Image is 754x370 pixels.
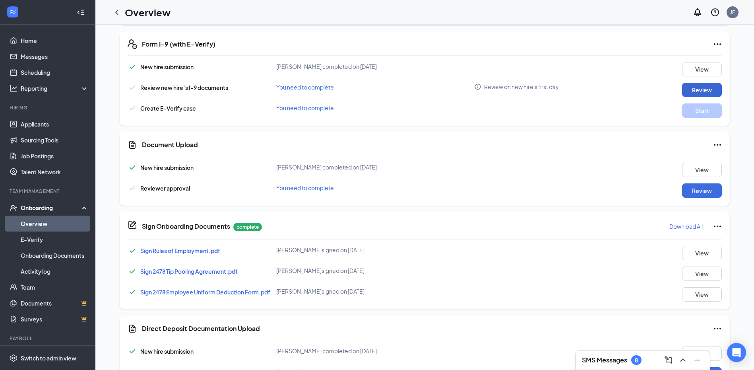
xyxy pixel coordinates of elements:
svg: Checkmark [128,183,137,193]
div: Reporting [21,84,89,92]
svg: Checkmark [128,246,137,255]
svg: Ellipses [713,222,722,231]
span: [PERSON_NAME] completed on [DATE] [276,164,377,171]
svg: Checkmark [128,267,137,276]
h5: Direct Deposit Documentation Upload [142,324,260,333]
svg: ComposeMessage [664,355,673,365]
a: Sign 2478 Tip Pooling Agreement.pdf [140,268,238,275]
a: Sign Rules of Employment.pdf [140,247,220,254]
p: complete [233,223,262,231]
svg: Checkmark [128,62,137,72]
a: E-Verify [21,232,89,247]
div: Open Intercom Messenger [727,343,746,362]
button: View [682,62,722,76]
svg: Checkmark [128,103,137,113]
h5: Form I-9 (with E-Verify) [142,40,215,49]
button: Start [682,103,722,118]
span: [PERSON_NAME] completed on [DATE] [276,347,377,354]
svg: Minimize [692,355,702,365]
span: You need to complete [276,184,334,191]
div: [PERSON_NAME] signed on [DATE] [276,267,475,275]
button: ComposeMessage [662,354,675,366]
h5: Document Upload [142,140,198,149]
a: Talent Network [21,164,89,180]
svg: UserCheck [10,204,17,212]
a: DocumentsCrown [21,295,89,311]
span: New hire submission [140,164,194,171]
button: View [682,163,722,177]
div: Onboarding [21,204,82,212]
svg: Checkmark [128,287,137,297]
svg: Settings [10,354,17,362]
svg: QuestionInfo [710,8,720,17]
span: You need to complete [276,104,334,111]
a: Team [21,279,89,295]
a: Home [21,33,89,49]
button: View [682,246,722,260]
div: Switch to admin view [21,354,76,362]
a: Activity log [21,263,89,279]
span: You need to complete [276,84,334,91]
div: Team Management [10,188,87,195]
h5: Sign Onboarding Documents [142,222,230,231]
button: Download All [669,220,703,233]
button: View [682,267,722,281]
h1: Overview [125,6,171,19]
a: Overview [21,216,89,232]
h3: SMS Messages [582,356,627,364]
span: New hire submission [140,63,194,70]
button: Minimize [691,354,704,366]
svg: Analysis [10,84,17,92]
button: Review [682,183,722,198]
a: SurveysCrown [21,311,89,327]
svg: CompanyDocumentIcon [128,220,137,230]
div: [PERSON_NAME] signed on [DATE] [276,246,475,254]
span: Review new hire’s I-9 documents [140,84,228,91]
svg: WorkstreamLogo [9,8,17,16]
svg: Notifications [693,8,702,17]
svg: Checkmark [128,83,137,92]
a: Scheduling [21,64,89,80]
a: Sourcing Tools [21,132,89,148]
a: Sign 2478 Employee Uniform Deduction Form.pdf [140,288,270,296]
svg: ChevronLeft [112,8,122,17]
p: Download All [669,222,703,230]
span: Create E-Verify case [140,105,196,112]
a: Messages [21,49,89,64]
svg: Ellipses [713,39,722,49]
div: [PERSON_NAME] signed on [DATE] [276,287,475,295]
a: Applicants [21,116,89,132]
svg: Ellipses [713,140,722,150]
svg: Info [474,83,481,90]
svg: Ellipses [713,324,722,333]
svg: CustomFormIcon [128,140,137,150]
div: 8 [635,357,638,364]
div: Hiring [10,104,87,111]
svg: Collapse [77,8,85,16]
div: Payroll [10,335,87,342]
button: Review [682,83,722,97]
a: Onboarding Documents [21,247,89,263]
span: [PERSON_NAME] completed on [DATE] [276,63,377,70]
span: Reviewer approval [140,185,190,192]
svg: Checkmark [128,347,137,356]
svg: FormI9EVerifyIcon [128,39,137,49]
button: View [682,347,722,361]
svg: CustomFormIcon [128,324,137,333]
div: JF [730,9,735,16]
button: View [682,287,722,302]
span: New hire submission [140,348,194,355]
svg: ChevronUp [678,355,688,365]
button: ChevronUp [676,354,689,366]
span: Review on new hire's first day [484,83,559,91]
svg: Checkmark [128,163,137,172]
a: Job Postings [21,148,89,164]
